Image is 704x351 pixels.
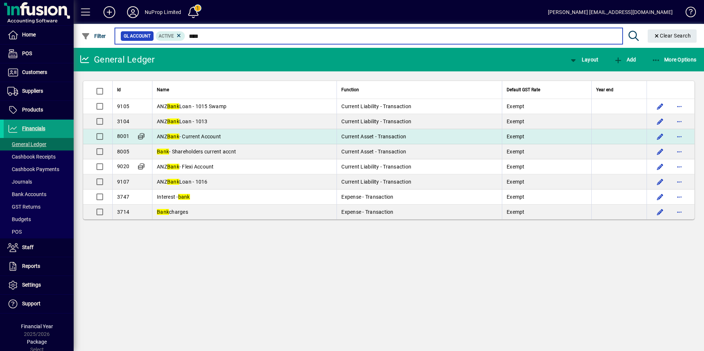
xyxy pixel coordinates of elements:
[654,100,666,112] button: Edit
[22,301,41,306] span: Support
[79,54,155,65] div: General Ledger
[7,204,41,210] span: GST Returns
[117,118,129,124] span: 3104
[341,209,393,215] span: Expense - Transaction
[4,163,74,175] a: Cashbook Payments
[117,103,129,109] span: 9105
[4,213,74,226] a: Budgets
[178,194,190,200] em: bank
[22,32,36,38] span: Home
[673,100,685,112] button: More options
[654,161,666,173] button: Edit
[614,57,636,63] span: Add
[167,103,179,109] em: Bank
[567,53,600,66] button: Layout
[673,161,685,173] button: More options
[673,176,685,188] button: More options
[341,118,411,124] span: Current Liability - Transaction
[507,86,540,94] span: Default GST Rate
[341,134,406,139] span: Current Asset - Transaction
[648,29,697,43] button: Clear
[117,163,129,169] span: 9020
[7,216,31,222] span: Budgets
[507,209,525,215] span: Exempt
[4,276,74,294] a: Settings
[4,150,74,163] a: Cashbook Receipts
[22,88,43,94] span: Suppliers
[117,86,148,94] div: Id
[654,131,666,142] button: Edit
[341,86,359,94] span: Function
[117,86,121,94] span: Id
[4,226,74,238] a: POS
[4,82,74,100] a: Suppliers
[654,146,666,157] button: Edit
[22,107,43,113] span: Products
[569,57,598,63] span: Layout
[167,164,179,170] em: Bank
[4,295,74,313] a: Support
[117,133,129,139] span: 8001
[4,101,74,119] a: Products
[117,194,129,200] span: 3747
[157,134,221,139] span: ANZ - Current Account
[81,33,106,39] span: Filter
[167,134,179,139] em: Bank
[121,6,145,19] button: Profile
[21,323,53,329] span: Financial Year
[98,6,121,19] button: Add
[157,86,169,94] span: Name
[117,209,129,215] span: 3714
[157,118,208,124] span: ANZ Loan - 1013
[673,206,685,218] button: More options
[652,57,697,63] span: More Options
[157,209,169,215] em: Bank
[4,257,74,276] a: Reports
[341,179,411,185] span: Current Liability - Transaction
[145,6,181,18] div: NuProp Limited
[4,238,74,257] a: Staff
[4,175,74,188] a: Journals
[167,118,179,124] em: Bank
[4,138,74,150] a: General Ledger
[22,282,41,288] span: Settings
[7,229,22,235] span: POS
[341,103,411,109] span: Current Liability - Transaction
[4,188,74,201] a: Bank Accounts
[22,50,32,56] span: POS
[561,53,606,66] app-page-header-button: View chart layout
[7,154,56,160] span: Cashbook Receipts
[680,1,695,25] a: Knowledge Base
[4,45,74,63] a: POS
[117,149,129,155] span: 8005
[673,131,685,142] button: More options
[341,194,393,200] span: Expense - Transaction
[507,134,525,139] span: Exempt
[654,191,666,203] button: Edit
[7,179,32,185] span: Journals
[157,149,236,155] span: - Shareholders current accnt
[22,263,40,269] span: Reports
[673,146,685,157] button: More options
[157,149,169,155] em: Bank
[7,141,46,147] span: General Ledger
[4,201,74,213] a: GST Returns
[80,29,108,43] button: Filter
[4,63,74,82] a: Customers
[157,103,226,109] span: ANZ Loan - 1015 Swamp
[507,149,525,155] span: Exempt
[507,194,525,200] span: Exempt
[117,179,129,185] span: 9107
[7,191,46,197] span: Bank Accounts
[22,244,34,250] span: Staff
[507,164,525,170] span: Exempt
[167,179,179,185] em: Bank
[650,53,698,66] button: More Options
[507,118,525,124] span: Exempt
[157,209,188,215] span: charges
[654,116,666,127] button: Edit
[124,32,151,40] span: GL Account
[548,6,673,18] div: [PERSON_NAME] [EMAIL_ADDRESS][DOMAIN_NAME]
[341,149,406,155] span: Current Asset - Transaction
[4,26,74,44] a: Home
